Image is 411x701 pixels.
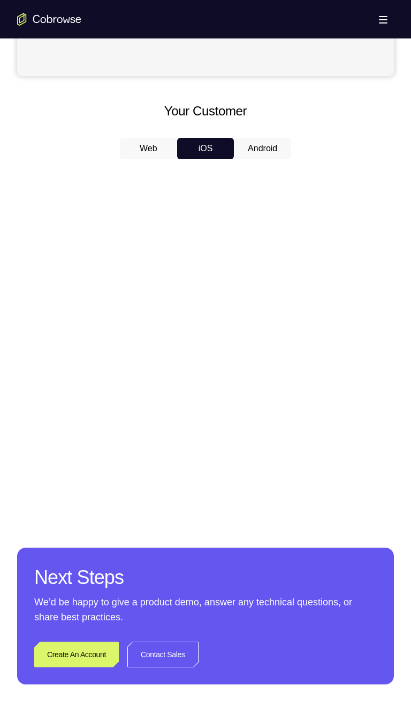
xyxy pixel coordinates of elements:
p: We’d be happy to give a product demo, answer any technical questions, or share best practices. [34,595,377,625]
button: iOS [177,138,234,159]
a: Create An Account [34,642,119,667]
h2: Next Steps [34,565,377,590]
h2: Your Customer [17,102,394,121]
button: Android [234,138,291,159]
a: Go to the home page [17,13,81,26]
a: Contact Sales [127,642,199,667]
button: Web [120,138,177,159]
